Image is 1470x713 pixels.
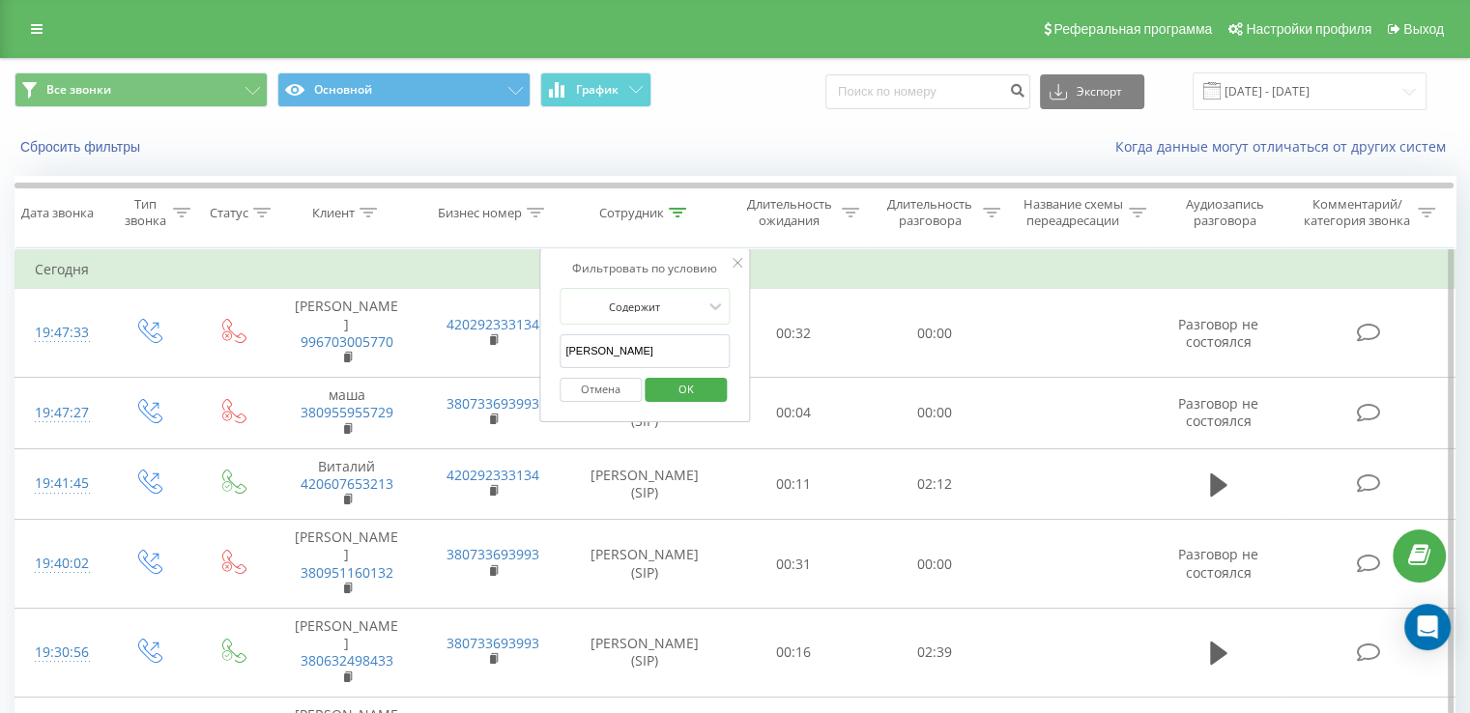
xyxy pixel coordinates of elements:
[301,332,393,351] a: 996703005770
[301,403,393,421] a: 380955955729
[1403,21,1444,37] span: Выход
[277,72,531,107] button: Основной
[15,250,1456,289] td: Сегодня
[35,634,86,671] div: 19:30:56
[274,609,419,698] td: [PERSON_NAME]
[864,609,1004,698] td: 02:39
[1040,74,1144,109] button: Экспорт
[301,651,393,670] a: 380632498433
[1178,545,1258,581] span: Разговор не состоялся
[312,205,355,221] div: Клиент
[35,314,86,352] div: 19:47:33
[724,378,864,449] td: 00:04
[864,448,1004,520] td: 02:12
[35,394,86,432] div: 19:47:27
[741,196,838,229] div: Длительность ожидания
[566,448,724,520] td: [PERSON_NAME] (SIP)
[1246,21,1371,37] span: Настройки профиля
[21,205,94,221] div: Дата звонка
[274,448,419,520] td: Виталий
[825,74,1030,109] input: Поиск по номеру
[1053,21,1212,37] span: Реферальная программа
[1115,137,1456,156] a: Когда данные могут отличаться от других систем
[724,520,864,609] td: 00:31
[560,334,730,368] input: Введите значение
[724,289,864,378] td: 00:32
[14,72,268,107] button: Все звонки
[724,448,864,520] td: 00:11
[122,196,167,229] div: Тип звонка
[447,545,539,563] a: 380733693993
[35,545,86,583] div: 19:40:02
[1178,394,1258,430] span: Разговор не состоялся
[447,315,539,333] a: 420292333134
[301,563,393,582] a: 380951160132
[35,465,86,502] div: 19:41:45
[1023,196,1124,229] div: Название схемы переадресации
[447,394,539,413] a: 380733693993
[1300,196,1413,229] div: Комментарий/категория звонка
[599,205,664,221] div: Сотрудник
[14,138,150,156] button: Сбросить фильтры
[560,378,642,402] button: Отмена
[576,83,619,97] span: График
[438,205,522,221] div: Бизнес номер
[210,205,248,221] div: Статус
[566,609,724,698] td: [PERSON_NAME] (SIP)
[724,609,864,698] td: 00:16
[46,82,111,98] span: Все звонки
[301,474,393,493] a: 420607653213
[1178,315,1258,351] span: Разговор не состоялся
[274,378,419,449] td: маша
[864,289,1004,378] td: 00:00
[274,520,419,609] td: [PERSON_NAME]
[560,259,730,278] div: Фильтровать по условию
[864,378,1004,449] td: 00:00
[566,520,724,609] td: [PERSON_NAME] (SIP)
[881,196,978,229] div: Длительность разговора
[864,520,1004,609] td: 00:00
[540,72,651,107] button: График
[1168,196,1282,229] div: Аудиозапись разговора
[1404,604,1451,650] div: Open Intercom Messenger
[659,374,713,404] span: OK
[447,634,539,652] a: 380733693993
[274,289,419,378] td: [PERSON_NAME]
[645,378,727,402] button: OK
[447,466,539,484] a: 420292333134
